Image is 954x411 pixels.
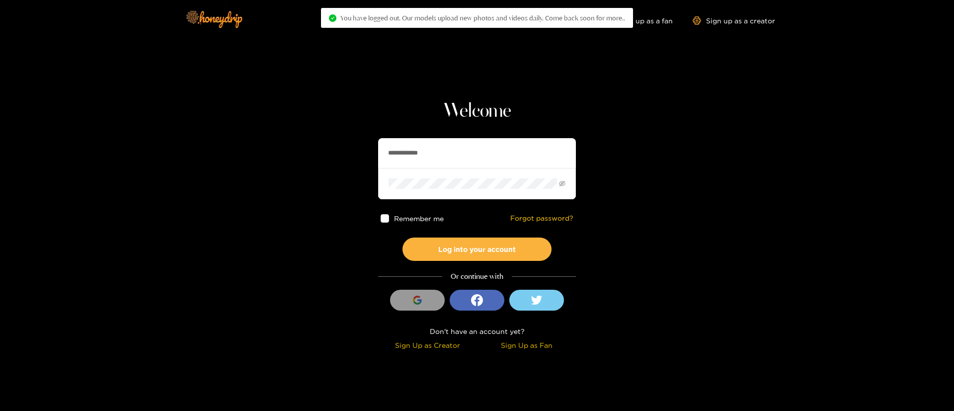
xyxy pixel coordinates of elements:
div: Sign Up as Creator [381,339,475,351]
span: You have logged out. Our models upload new photos and videos daily. Come back soon for more.. [340,14,625,22]
div: Don't have an account yet? [378,326,576,337]
a: Forgot password? [510,214,573,223]
a: Sign up as a creator [693,16,775,25]
h1: Welcome [378,99,576,123]
a: Sign up as a fan [605,16,673,25]
button: Log into your account [402,238,552,261]
span: check-circle [329,14,336,22]
div: Sign Up as Fan [479,339,573,351]
div: Or continue with [378,271,576,282]
span: Remember me [394,215,444,222]
span: eye-invisible [559,180,565,187]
